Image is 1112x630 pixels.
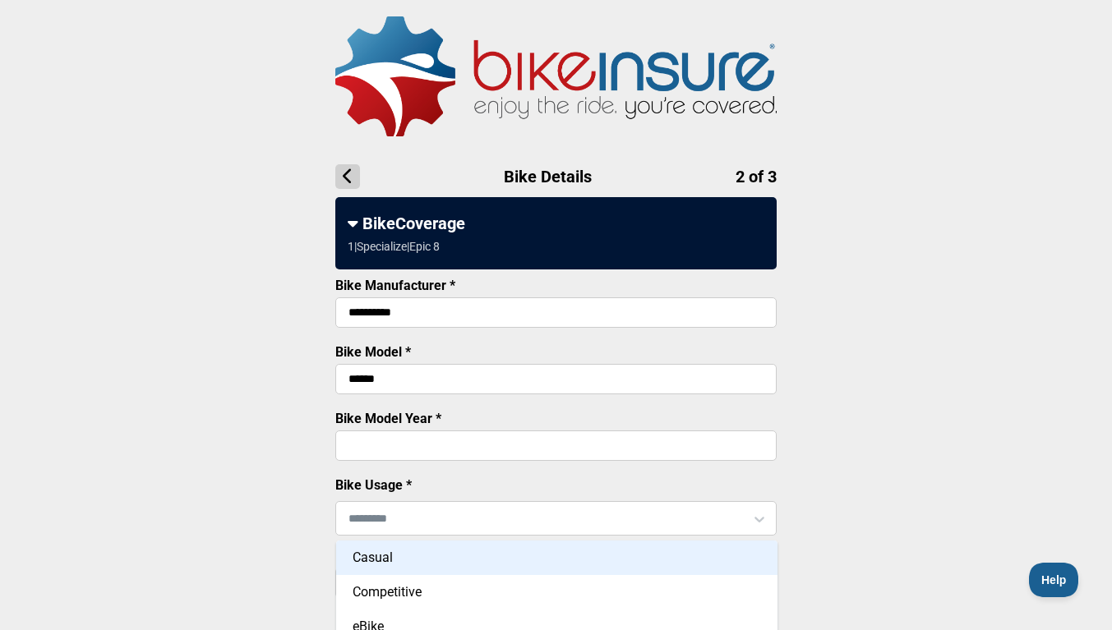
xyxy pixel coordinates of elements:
iframe: Toggle Customer Support [1029,563,1079,597]
div: 1 | Specialize | Epic 8 [348,240,440,253]
label: Bike Model Year * [335,411,441,426]
div: Competitive [336,575,777,609]
label: Bike Usage * [335,477,412,493]
div: BikeCoverage [348,214,764,233]
h1: Bike Details [335,164,777,189]
label: Bike Serial Number [335,614,450,630]
label: Bike Purchase Price * [335,548,464,563]
div: Casual [336,540,777,575]
span: 2 of 3 [736,167,777,186]
label: Bike Manufacturer * [335,278,455,293]
label: Bike Model * [335,344,411,360]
